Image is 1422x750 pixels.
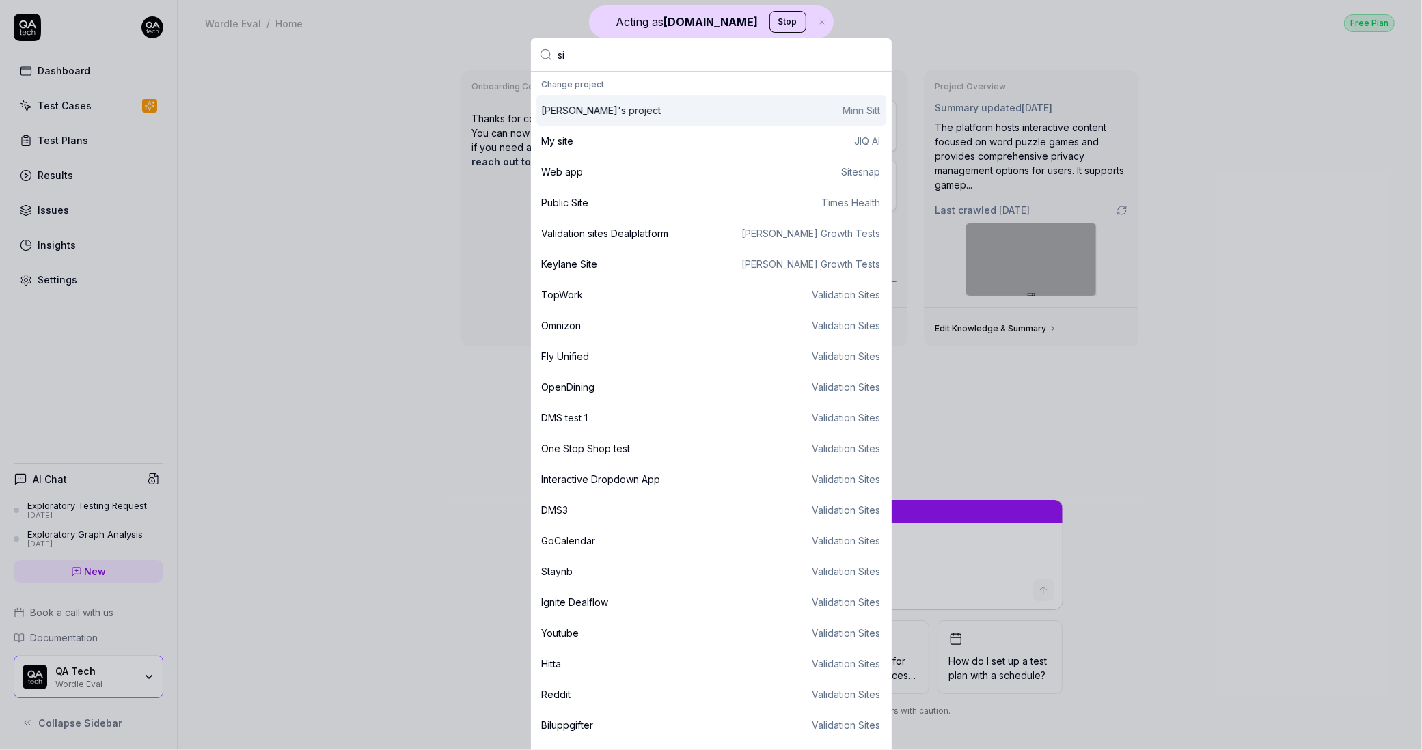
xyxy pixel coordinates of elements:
[536,74,886,95] div: Change project
[812,595,881,609] div: Validation Sites
[842,165,881,179] div: Sitesnap
[542,564,573,579] div: Staynb
[843,103,881,117] div: Minn Sitt
[812,288,881,302] div: Validation Sites
[542,257,598,271] div: Keylane Site
[742,226,881,240] div: [PERSON_NAME] Growth Tests
[542,288,584,302] div: TopWork
[812,318,881,333] div: Validation Sites
[812,349,881,363] div: Validation Sites
[542,318,582,333] div: Omnizon
[542,503,569,517] div: DMS3
[812,472,881,486] div: Validation Sites
[812,687,881,702] div: Validation Sites
[542,687,571,702] div: Reddit
[812,718,881,732] div: Validation Sites
[812,564,881,579] div: Validation Sites
[742,257,881,271] div: [PERSON_NAME] Growth Tests
[812,441,881,456] div: Validation Sites
[855,134,881,148] div: JIQ AI
[769,11,806,33] button: Stop
[558,38,884,71] input: Type a command or search...
[542,380,595,394] div: OpenDining
[822,195,881,210] div: Times Health
[542,595,609,609] div: Ignite Dealflow
[542,626,579,640] div: Youtube
[542,441,631,456] div: One Stop Shop test
[812,656,881,671] div: Validation Sites
[542,411,588,425] div: DMS test 1
[542,349,590,363] div: Fly Unified
[812,626,881,640] div: Validation Sites
[542,656,562,671] div: Hitta
[542,718,594,732] div: Biluppgifter
[812,503,881,517] div: Validation Sites
[542,226,669,240] div: Validation sites Dealplatform
[542,134,574,148] div: My site
[542,195,589,210] div: Public Site
[812,411,881,425] div: Validation Sites
[812,380,881,394] div: Validation Sites
[542,103,661,117] div: [PERSON_NAME]'s project
[812,533,881,548] div: Validation Sites
[542,472,661,486] div: Interactive Dropdown App
[542,533,596,548] div: GoCalendar
[542,165,584,179] div: Web app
